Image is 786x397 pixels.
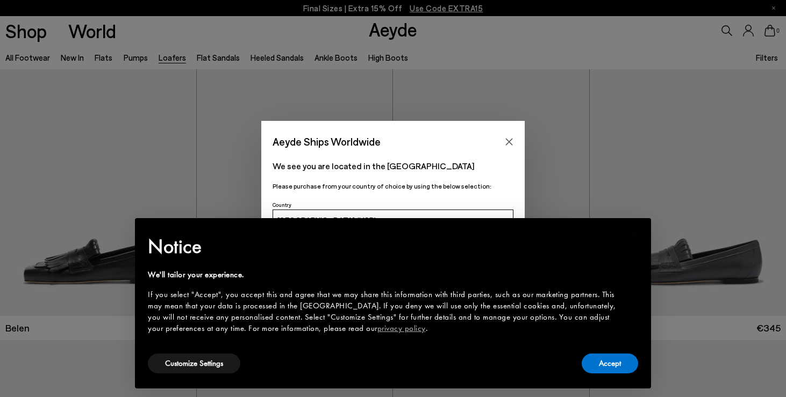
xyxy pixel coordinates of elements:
[377,323,426,334] a: privacy policy
[273,132,381,151] span: Aeyde Ships Worldwide
[148,269,621,280] div: We'll tailor your experience.
[582,353,638,373] button: Accept
[148,289,621,334] div: If you select "Accept", you accept this and agree that we may share this information with third p...
[148,353,240,373] button: Customize Settings
[273,201,291,208] span: Country
[501,134,517,150] button: Close
[273,160,513,172] p: We see you are located in the [GEOGRAPHIC_DATA]
[148,233,621,261] h2: Notice
[621,221,647,247] button: Close this notice
[273,181,513,191] p: Please purchase from your country of choice by using the below selection:
[631,226,638,242] span: ×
